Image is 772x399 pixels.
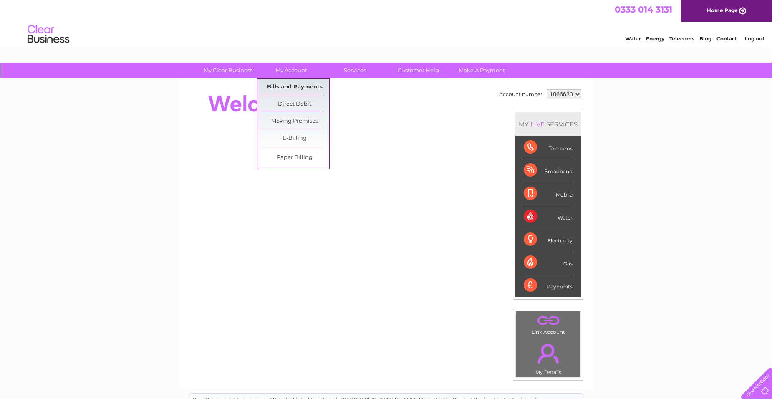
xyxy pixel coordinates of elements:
[257,63,326,78] a: My Account
[189,5,584,40] div: Clear Business is a trading name of Verastar Limited (registered in [GEOGRAPHIC_DATA] No. 3667643...
[615,4,672,15] a: 0333 014 3131
[524,136,573,159] div: Telecoms
[447,63,516,78] a: Make A Payment
[320,63,389,78] a: Services
[516,337,580,378] td: My Details
[260,96,329,113] a: Direct Debit
[524,159,573,182] div: Broadband
[27,22,70,47] img: logo.png
[669,35,694,42] a: Telecoms
[518,339,578,368] a: .
[699,35,711,42] a: Blog
[524,251,573,274] div: Gas
[716,35,737,42] a: Contact
[524,182,573,205] div: Mobile
[524,228,573,251] div: Electricity
[260,113,329,130] a: Moving Premises
[745,35,764,42] a: Log out
[518,313,578,328] a: .
[524,274,573,297] div: Payments
[646,35,664,42] a: Energy
[260,149,329,166] a: Paper Billing
[497,87,545,101] td: Account number
[260,130,329,147] a: E-Billing
[625,35,641,42] a: Water
[529,120,546,128] div: LIVE
[384,63,453,78] a: Customer Help
[515,112,581,136] div: MY SERVICES
[516,311,580,337] td: Link Account
[260,79,329,96] a: Bills and Payments
[194,63,262,78] a: My Clear Business
[524,205,573,228] div: Water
